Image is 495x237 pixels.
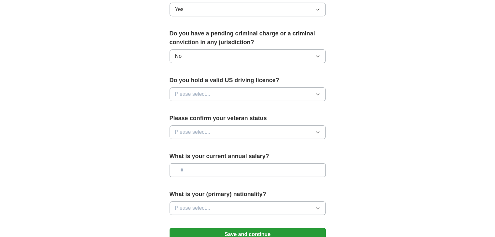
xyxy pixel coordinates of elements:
[170,125,326,139] button: Please select...
[170,201,326,215] button: Please select...
[170,3,326,16] button: Yes
[170,76,326,85] label: Do you hold a valid US driving licence?
[175,128,211,136] span: Please select...
[175,204,211,212] span: Please select...
[170,152,326,161] label: What is your current annual salary?
[175,52,182,60] span: No
[170,190,326,199] label: What is your (primary) nationality?
[175,90,211,98] span: Please select...
[170,87,326,101] button: Please select...
[170,49,326,63] button: No
[170,29,326,47] label: Do you have a pending criminal charge or a criminal conviction in any jurisdiction?
[170,114,326,123] label: Please confirm your veteran status
[175,6,184,13] span: Yes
